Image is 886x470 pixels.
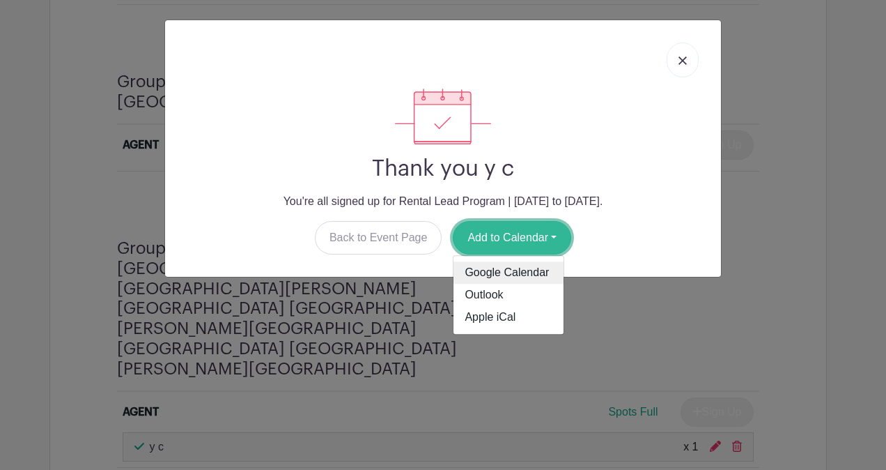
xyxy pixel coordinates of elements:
[678,56,687,65] img: close_button-5f87c8562297e5c2d7936805f587ecaba9071eb48480494691a3f1689db116b3.svg
[176,193,710,210] p: You're all signed up for Rental Lead Program | [DATE] to [DATE].
[315,221,442,255] a: Back to Event Page
[453,285,564,307] a: Outlook
[453,221,571,255] button: Add to Calendar
[453,307,564,329] a: Apple iCal
[395,89,491,144] img: signup_complete-c468d5dda3e2740ee63a24cb0ba0d3ce5d8a4ecd24259e683200fb1569d990c8.svg
[453,262,564,285] a: Google Calendar
[176,156,710,182] h2: Thank you y c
